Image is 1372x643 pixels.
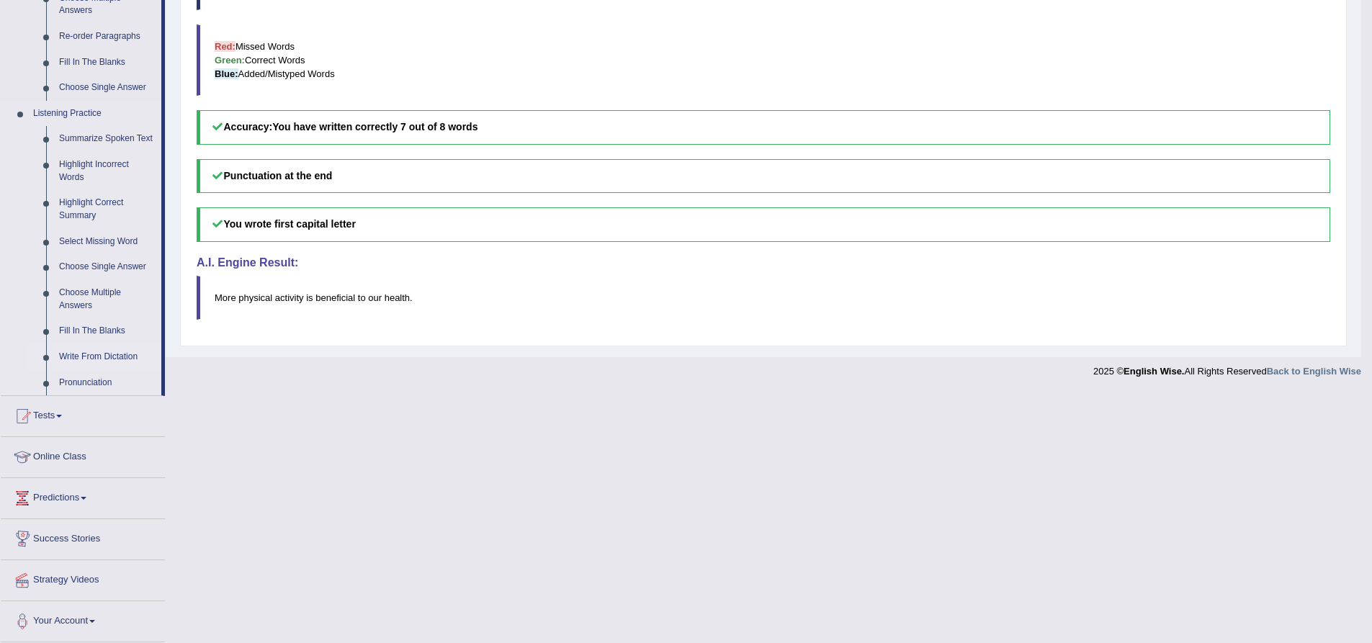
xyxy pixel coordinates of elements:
[1,519,165,555] a: Success Stories
[1,560,165,596] a: Strategy Videos
[315,292,355,303] span: beneficial
[53,280,161,318] a: Choose Multiple Answers
[53,229,161,255] a: Select Missing Word
[53,152,161,190] a: Highlight Incorrect Words
[1267,366,1361,377] a: Back to English Wise
[275,292,304,303] span: activity
[197,207,1330,241] h5: You wrote first capital letter
[1,437,165,473] a: Online Class
[215,55,245,66] b: Green:
[197,24,1330,96] blockquote: Missed Words Correct Words Added/Mistyped Words
[368,292,382,303] span: our
[53,370,161,396] a: Pronunciation
[197,276,1330,320] blockquote: .
[53,344,161,370] a: Write From Dictation
[197,159,1330,193] h5: Punctuation at the end
[1,601,165,637] a: Your Account
[53,50,161,76] a: Fill In The Blanks
[1,478,165,514] a: Predictions
[306,292,313,303] span: is
[215,68,238,79] b: Blue:
[272,121,477,132] b: You have written correctly 7 out of 8 words
[385,292,410,303] span: health
[215,292,236,303] span: More
[53,318,161,344] a: Fill In The Blanks
[27,101,161,127] a: Listening Practice
[358,292,366,303] span: to
[197,256,1330,269] h4: A.I. Engine Result:
[53,75,161,101] a: Choose Single Answer
[53,126,161,152] a: Summarize Spoken Text
[1093,357,1361,378] div: 2025 © All Rights Reserved
[215,41,236,52] b: Red:
[197,110,1330,144] h5: Accuracy:
[53,190,161,228] a: Highlight Correct Summary
[1,396,165,432] a: Tests
[53,254,161,280] a: Choose Single Answer
[1124,366,1184,377] strong: English Wise.
[238,292,272,303] span: physical
[53,24,161,50] a: Re-order Paragraphs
